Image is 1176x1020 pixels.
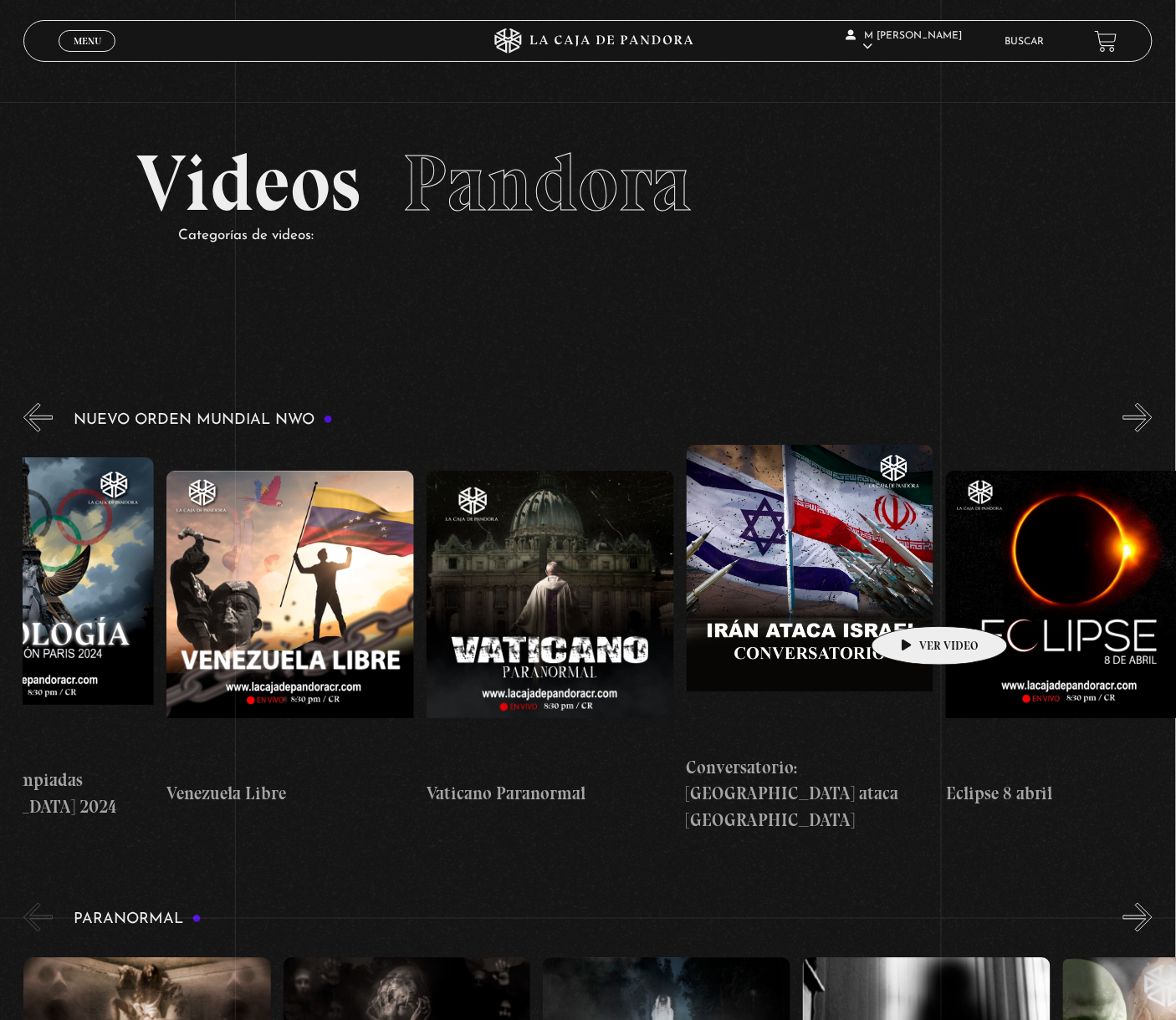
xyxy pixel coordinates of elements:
h4: Vaticano Paranormal [427,780,674,807]
span: Pandora [402,135,692,231]
a: Vaticano Paranormal [427,445,674,834]
h4: Conversatorio: [GEOGRAPHIC_DATA] ataca [GEOGRAPHIC_DATA] [687,754,934,834]
button: Previous [23,903,53,932]
h4: Venezuela Libre [166,780,414,807]
button: Next [1123,403,1153,432]
h3: Nuevo Orden Mundial NWO [74,412,333,428]
button: Previous [23,403,53,432]
span: Menu [74,36,101,46]
a: Venezuela Libre [166,445,414,834]
a: Conversatorio: [GEOGRAPHIC_DATA] ataca [GEOGRAPHIC_DATA] [687,445,934,834]
p: Categorías de videos: [178,223,1040,249]
a: View your shopping cart [1095,30,1117,53]
a: Buscar [1005,37,1045,47]
span: Cerrar [68,50,107,62]
button: Next [1123,903,1153,932]
h3: Paranormal [74,912,202,928]
h2: Videos [136,144,1040,223]
span: M [PERSON_NAME] [846,31,963,52]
